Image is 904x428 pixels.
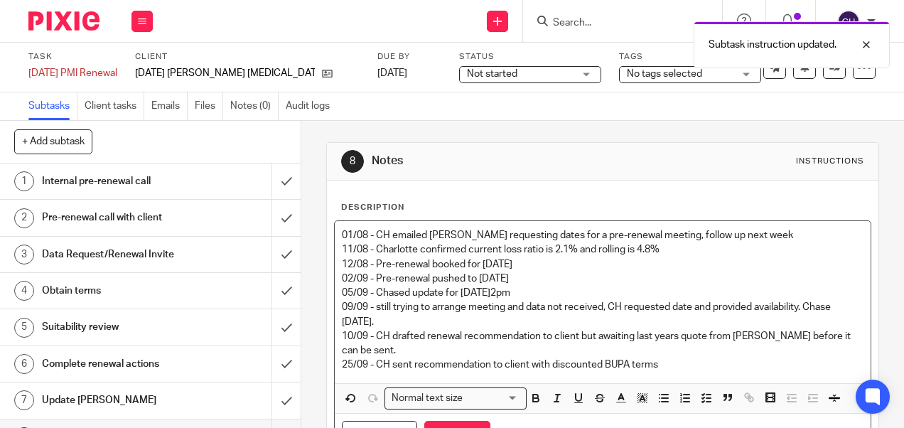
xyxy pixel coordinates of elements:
[342,358,863,372] p: 25/09 - CH sent recommendation to client with discounted BUPA terms
[28,51,117,63] label: Task
[151,92,188,120] a: Emails
[388,391,466,406] span: Normal text size
[28,92,77,120] a: Subtasks
[377,68,407,78] span: [DATE]
[341,202,404,213] p: Description
[14,245,34,264] div: 3
[14,171,34,191] div: 1
[42,390,185,411] h1: Update [PERSON_NAME]
[42,280,185,301] h1: Obtain terms
[42,353,185,375] h1: Complete renewal actions
[342,242,863,257] p: 11/08 - Charlotte confirmed current loss ratio is 2.1% and rolling is 4.8%
[42,244,185,265] h1: Data Request/Renewal Invite
[796,156,864,167] div: Instructions
[837,10,860,33] img: svg%3E
[377,51,441,63] label: Due by
[342,300,863,329] p: 09/09 - still trying to arrange meeting and data not received, CH requested date and provided ava...
[14,281,34,301] div: 4
[14,208,34,228] div: 2
[230,92,279,120] a: Notes (0)
[42,316,185,338] h1: Suitability review
[342,272,863,286] p: 02/09 - Pre-renewal pushed to [DATE]
[384,387,527,410] div: Search for option
[14,354,34,374] div: 6
[14,390,34,410] div: 7
[14,129,92,154] button: + Add subtask
[467,391,518,406] input: Search for option
[342,257,863,272] p: 12/08 - Pre-renewal booked for [DATE]
[195,92,223,120] a: Files
[28,66,117,80] div: [DATE] PMI Renewal
[342,286,863,300] p: 05/09 - Chased update for [DATE]2pm
[42,171,185,192] h1: Internal pre-renewal call
[28,66,117,80] div: 01/10/25 PMI Renewal
[42,207,185,228] h1: Pre-renewal call with client
[372,154,633,168] h1: Notes
[85,92,144,120] a: Client tasks
[28,11,99,31] img: Pixie
[14,318,34,338] div: 5
[467,69,517,79] span: Not started
[341,150,364,173] div: 8
[342,329,863,358] p: 10/09 - CH drafted renewal recommendation to client but awaiting last years quote from [PERSON_NA...
[342,228,863,242] p: 01/08 - CH emailed [PERSON_NAME] requesting dates for a pre-renewal meeting, follow up next week
[709,38,836,52] p: Subtask instruction updated.
[135,66,315,80] p: [DATE] [PERSON_NAME] [MEDICAL_DATA] Ltd
[627,69,702,79] span: No tags selected
[286,92,337,120] a: Audit logs
[135,51,360,63] label: Client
